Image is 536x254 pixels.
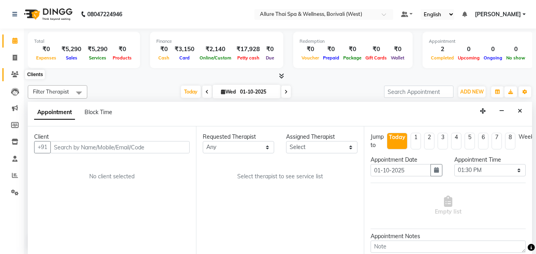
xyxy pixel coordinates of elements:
li: 7 [492,133,502,149]
span: Sales [64,55,79,61]
span: Wed [219,89,238,95]
div: No client selected [53,172,171,181]
div: Appointment [429,38,527,45]
span: Completed [429,55,456,61]
div: ₹2,140 [198,45,233,54]
div: ₹0 [321,45,341,54]
button: Close [514,105,526,117]
li: 5 [465,133,475,149]
b: 08047224946 [87,3,122,25]
img: logo [20,3,75,25]
div: Redemption [300,38,406,45]
span: Due [264,55,276,61]
div: ₹17,928 [233,45,263,54]
span: Gift Cards [363,55,389,61]
input: Search Appointment [384,86,453,98]
li: 8 [505,133,515,149]
div: 0 [456,45,482,54]
span: Expenses [34,55,58,61]
input: yyyy-mm-dd [371,164,430,176]
div: Appointment Date [371,156,442,164]
span: Upcoming [456,55,482,61]
div: 0 [504,45,527,54]
div: 2 [429,45,456,54]
span: Today [181,86,201,98]
input: 2025-10-01 [238,86,277,98]
span: Services [87,55,108,61]
span: No show [504,55,527,61]
li: 2 [424,133,434,149]
div: ₹0 [34,45,58,54]
span: Select therapist to see service list [237,172,323,181]
span: [PERSON_NAME] [475,10,521,19]
span: Prepaid [321,55,341,61]
span: Filter Therapist [33,88,69,95]
div: ₹5,290 [58,45,85,54]
div: ₹0 [341,45,363,54]
div: Finance [156,38,277,45]
div: ₹0 [389,45,406,54]
div: Requested Therapist [203,133,274,141]
div: Appointment Notes [371,232,526,241]
div: ₹0 [111,45,134,54]
div: ₹0 [363,45,389,54]
div: Jump to [371,133,384,149]
div: ₹0 [300,45,321,54]
div: ₹0 [156,45,171,54]
span: Ongoing [482,55,504,61]
div: ₹5,290 [85,45,111,54]
div: ₹3,150 [171,45,198,54]
span: Block Time [85,109,112,116]
span: ADD NEW [460,89,484,95]
li: 6 [478,133,488,149]
span: Voucher [300,55,321,61]
span: Cash [156,55,171,61]
div: Total [34,38,134,45]
li: 4 [451,133,461,149]
div: Client [34,133,190,141]
span: Wallet [389,55,406,61]
span: Petty cash [235,55,261,61]
span: Package [341,55,363,61]
div: 0 [482,45,504,54]
span: Products [111,55,134,61]
div: Assigned Therapist [286,133,357,141]
button: ADD NEW [458,86,486,97]
span: Card [177,55,192,61]
li: 1 [411,133,421,149]
span: Online/Custom [198,55,233,61]
input: Search by Name/Mobile/Email/Code [50,141,190,153]
span: Appointment [34,105,75,120]
div: Clients [25,70,45,79]
div: ₹0 [263,45,277,54]
button: +91 [34,141,51,153]
span: Empty list [435,196,461,216]
div: Today [389,133,405,141]
div: Appointment Time [454,156,526,164]
li: 3 [438,133,448,149]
